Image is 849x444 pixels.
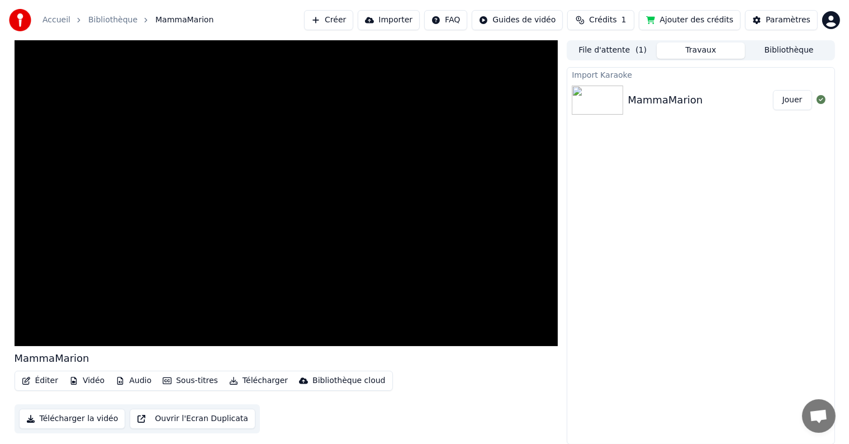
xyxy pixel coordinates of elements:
[568,42,657,59] button: File d'attente
[635,45,647,56] span: ( 1 )
[628,92,703,108] div: MammaMarion
[111,373,156,389] button: Audio
[639,10,741,30] button: Ajouter des crédits
[773,90,812,110] button: Jouer
[42,15,214,26] nav: breadcrumb
[42,15,70,26] a: Accueil
[19,409,126,429] button: Télécharger la vidéo
[589,15,616,26] span: Crédits
[567,10,634,30] button: Crédits1
[15,351,89,366] div: MammaMarion
[9,9,31,31] img: youka
[745,42,833,59] button: Bibliothèque
[802,399,836,433] a: Ouvrir le chat
[745,10,818,30] button: Paramètres
[312,375,385,386] div: Bibliothèque cloud
[424,10,467,30] button: FAQ
[17,373,63,389] button: Éditer
[472,10,563,30] button: Guides de vidéo
[622,15,627,26] span: 1
[88,15,137,26] a: Bibliothèque
[657,42,745,59] button: Travaux
[358,10,420,30] button: Importer
[158,373,222,389] button: Sous-titres
[65,373,109,389] button: Vidéo
[155,15,214,26] span: MammaMarion
[567,68,834,81] div: Import Karaoke
[304,10,353,30] button: Créer
[225,373,292,389] button: Télécharger
[766,15,810,26] div: Paramètres
[130,409,255,429] button: Ouvrir l'Ecran Duplicata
